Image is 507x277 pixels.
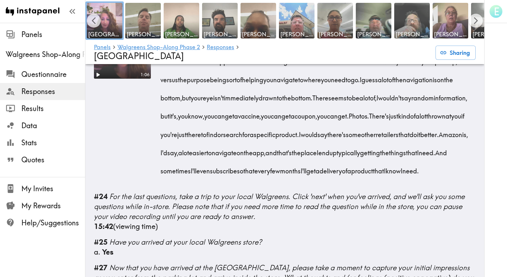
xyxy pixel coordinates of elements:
[204,30,236,38] span: [PERSON_NAME]
[177,123,186,141] span: just
[419,105,426,123] span: lot
[94,192,465,221] span: For the last questions, take a trip to your local Walgreens. Click 'next' when you've arrived, an...
[217,123,223,141] span: or
[242,123,250,141] span: for
[361,68,378,87] span: guess
[169,105,178,123] span: it's,
[138,72,151,78] div: 1:06
[417,141,419,160] span: I
[378,68,382,87] span: a
[160,123,177,141] span: you're
[160,87,182,105] span: bottom,
[354,1,393,40] a: [PERSON_NAME]
[94,51,184,61] span: [GEOGRAPHIC_DATA]
[444,68,453,87] span: the
[102,247,113,256] span: Yes
[345,68,351,87] span: to
[299,123,301,141] span: I
[351,160,373,178] span: product
[253,141,265,160] span: app,
[352,87,359,105] span: be
[189,141,206,160] span: easier
[210,68,226,87] span: being
[369,105,389,123] span: There's
[250,123,254,141] span: a
[437,68,444,87] span: on
[237,141,244,160] span: on
[210,160,237,178] span: subscribe
[109,237,262,246] span: Have you arrived at your local Walgreens store?
[6,49,85,59] span: Walgreens Shop-Along Phase 2
[347,87,352,105] span: to
[389,68,394,87] span: of
[351,68,360,87] span: go.
[178,68,187,87] span: the
[317,123,327,141] span: say
[416,105,419,123] span: a
[21,155,85,165] span: Quotes
[94,263,107,272] b: #27
[162,1,201,40] a: [PERSON_NAME]
[94,192,107,201] b: #24
[21,87,85,96] span: Responses
[85,1,124,40] a: [GEOGRAPHIC_DATA]
[410,123,417,141] span: do
[398,105,410,123] span: kind
[327,123,346,141] span: there's
[291,87,312,105] span: bottom.
[494,5,499,18] span: E
[21,201,85,211] span: My Rewards
[160,160,191,178] span: sometimes
[331,68,345,87] span: need
[271,105,281,123] span: can
[94,237,107,246] b: #25
[117,44,200,51] a: Walgreens Shop-Along Phase 2
[165,30,198,38] span: [PERSON_NAME]
[206,141,212,160] span: to
[204,105,214,123] span: you
[237,68,242,87] span: of
[301,160,306,178] span: I'll
[206,123,217,141] span: find
[318,141,329,160] span: end
[360,68,361,87] span: I
[319,30,352,38] span: [PERSON_NAME]
[439,123,462,141] span: Amazon
[361,123,376,141] span: other
[435,46,476,60] button: Sharing
[242,68,263,87] span: helping
[451,105,461,123] span: you
[357,30,390,38] span: [PERSON_NAME]
[242,30,275,38] span: [PERSON_NAME]
[434,87,467,105] span: information,
[291,105,295,123] span: a
[435,141,447,160] span: And
[469,14,483,28] button: Scroll right
[419,141,435,160] span: need.
[380,141,389,160] span: the
[401,160,402,178] span: I
[327,105,338,123] span: can
[87,14,101,28] button: Scroll left
[347,160,351,178] span: a
[94,247,476,257] div: a.
[21,30,85,40] span: Panels
[259,87,277,105] span: drawn
[382,68,389,87] span: lot
[94,71,102,79] button: Play
[127,30,159,38] span: [PERSON_NAME]
[317,105,327,123] span: you
[254,123,275,141] span: specific
[489,4,503,19] button: E
[303,68,321,87] span: where
[254,160,270,178] span: every
[403,68,433,87] span: navigation
[212,141,237,160] span: navigate
[389,105,398,123] span: just
[94,221,476,231] div: (viewing time)
[213,87,224,105] span: isn't
[182,87,191,105] span: but
[178,141,182,160] span: a
[243,160,254,178] span: that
